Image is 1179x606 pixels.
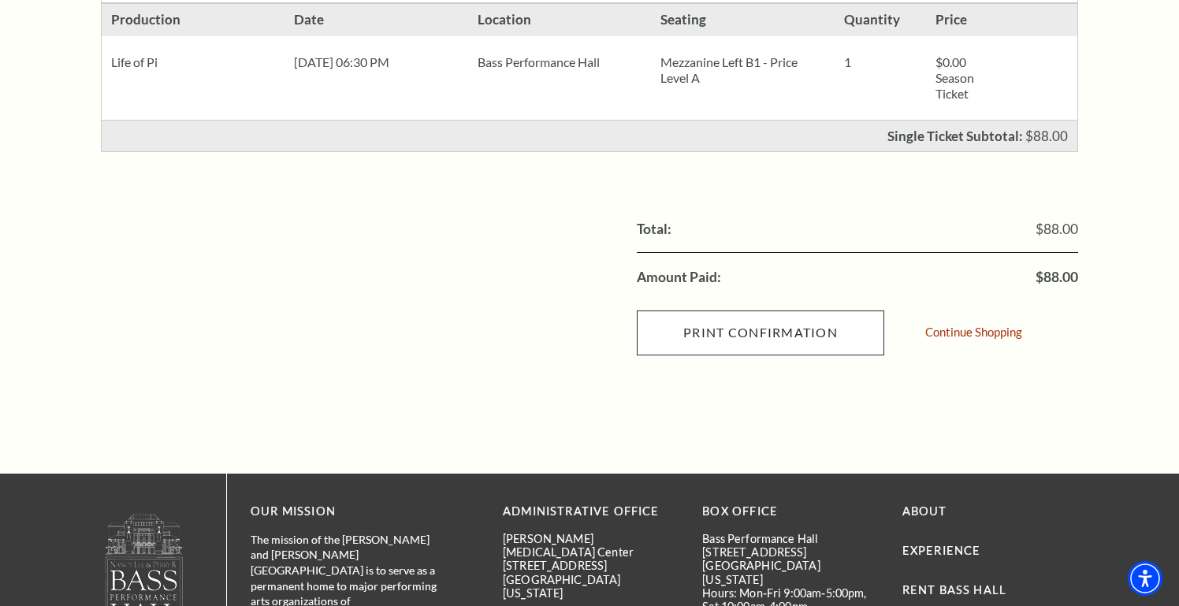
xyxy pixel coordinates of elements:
div: Life of Pi [102,36,285,88]
h3: Date [285,4,467,36]
label: Amount Paid: [637,270,721,284]
h3: Quantity [835,4,926,36]
a: Experience [902,544,981,557]
p: BOX OFFICE [702,502,878,522]
p: [STREET_ADDRESS] [702,545,878,559]
span: $0.00 Season Ticket [935,54,974,101]
span: Bass Performance Hall [478,54,600,69]
p: Single Ticket Subtotal: [887,129,1023,143]
h3: Price [926,4,1017,36]
a: Rent Bass Hall [902,583,1006,597]
div: [DATE] 06:30 PM [285,36,467,88]
h3: Seating [651,4,834,36]
p: [STREET_ADDRESS] [503,559,679,572]
span: $88.00 [1025,128,1068,144]
p: OUR MISSION [251,502,448,522]
p: Administrative Office [503,502,679,522]
p: Bass Performance Hall [702,532,878,545]
p: Mezzanine Left B1 - Price Level A [660,54,824,86]
a: Continue Shopping [925,326,1022,338]
input: Submit button [637,310,884,355]
span: $88.00 [1036,222,1078,236]
label: Total: [637,222,671,236]
p: [GEOGRAPHIC_DATA][US_STATE] [503,573,679,600]
p: [PERSON_NAME][MEDICAL_DATA] Center [503,532,679,560]
h3: Location [468,4,651,36]
h3: Production [102,4,285,36]
a: About [902,504,947,518]
p: 1 [844,54,917,70]
span: $88.00 [1036,270,1078,284]
div: Accessibility Menu [1128,561,1162,596]
p: [GEOGRAPHIC_DATA][US_STATE] [702,559,878,586]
